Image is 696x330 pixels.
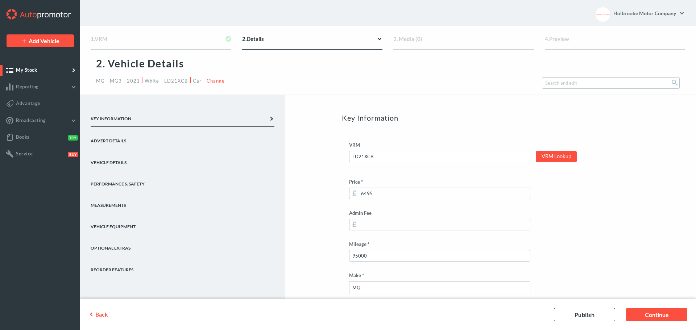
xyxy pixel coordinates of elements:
div: Details [242,35,383,50]
span: Advantage [16,100,41,106]
a: Continue [626,308,687,321]
div: Key Information [342,112,634,123]
label: VRM [349,142,530,148]
a: Vehicle Equipment [91,213,274,234]
div: VRM [91,35,231,50]
label: Price * [349,179,530,185]
a: Optional Extras [91,234,274,256]
a: Back [88,311,123,318]
a: Measurements [91,192,274,213]
label: Admin Fee [349,210,530,216]
div: MG [352,284,360,291]
span: Broadcasting [16,117,46,123]
li: car [191,77,204,83]
span: Try [68,135,78,141]
span: 3. [393,35,398,42]
li: LD21XCB [162,77,191,83]
li: MG [96,77,107,83]
a: VRM Lookup [536,151,577,162]
span: Books [16,134,30,140]
span: Buy [68,152,78,157]
a: Holbrooke Motor Company [613,6,685,20]
span: Service [16,151,33,156]
li: White [142,77,162,83]
a: Publish [554,308,615,321]
span: My Stock [16,67,37,73]
span: Media (0) [399,35,422,42]
input: Search and edit [542,77,680,89]
label: Make * [349,272,530,278]
span: 2. [242,35,246,42]
a: Vehicle Details [91,149,274,170]
span: 4. [545,35,549,42]
a: Advert Details [91,127,274,149]
input: Submit [672,80,678,85]
button: Buy [66,151,77,157]
span: Reporting [16,84,39,89]
li: MG3 [107,77,124,83]
p: 2. Vehicle Details [96,55,680,72]
span: Back [95,310,108,317]
div: Preview [545,35,685,50]
a: Key Information [91,105,274,127]
li: 2021 [124,77,142,83]
span: 1. [91,35,95,42]
label: Mileage * [349,241,530,247]
a: REORDER FEATURES [91,256,274,277]
button: Try [66,134,77,140]
a: Add Vehicle [7,34,74,47]
a: Change [207,78,225,84]
span: Add Vehicle [29,37,59,44]
a: Performance & Safety [91,170,274,192]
